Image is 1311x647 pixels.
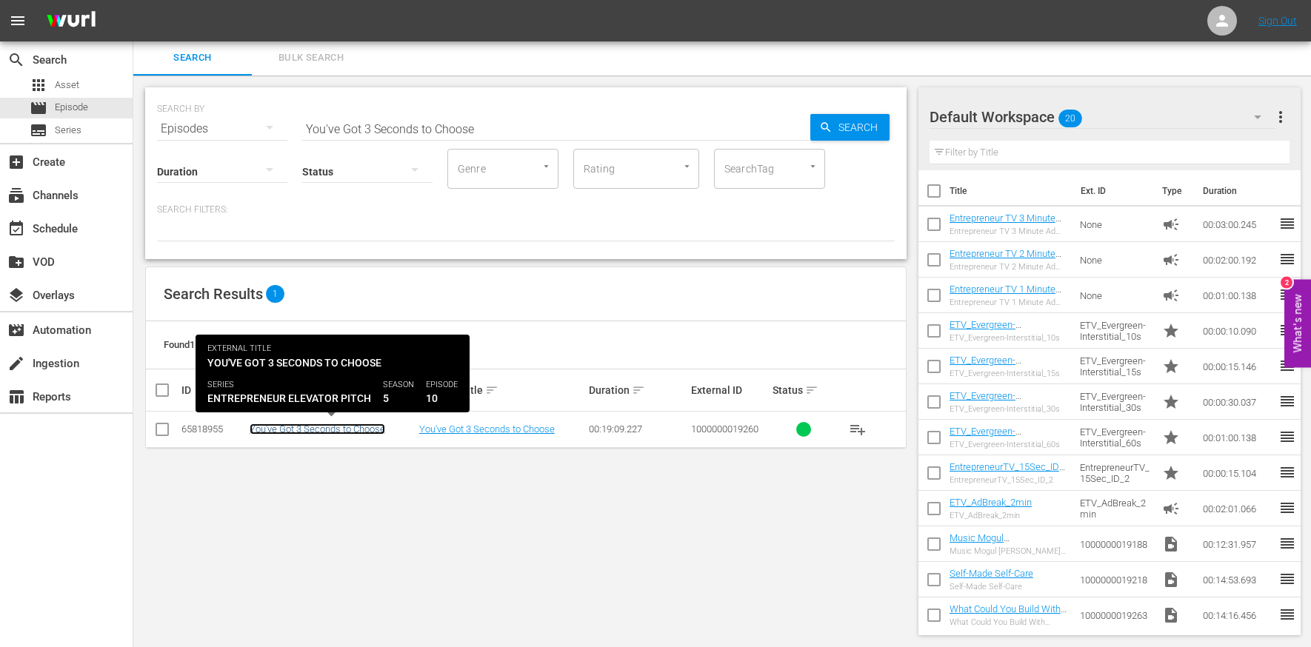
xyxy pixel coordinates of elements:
[7,355,25,372] span: Ingestion
[7,51,25,69] span: Search
[313,383,327,397] span: sort
[1284,280,1311,368] button: Open Feedback Widget
[30,76,47,94] span: Asset
[950,582,1033,591] div: Self-Made Self-Care
[950,333,1068,343] div: ETV_Evergreen-Interstitial_10s
[950,227,1068,236] div: Entrepreneur TV 3 Minute Ad slate
[950,284,1061,306] a: Entrepreneur TV 1 Minute Ad slate
[1074,597,1156,633] td: 1000000019263
[30,121,47,139] span: Series
[55,123,81,138] span: Series
[1278,286,1296,304] span: reorder
[1074,455,1156,491] td: EntrepreneurTV_15Sec_ID_2
[1278,357,1296,375] span: reorder
[181,384,245,396] div: ID
[1074,562,1156,597] td: 1000000019218
[7,388,25,406] span: Reports
[181,423,245,435] div: 65818955
[1278,428,1296,446] span: reorder
[950,212,1061,235] a: Entrepreneur TV 3 Minute Ad slate
[419,381,584,399] div: External Title
[806,159,820,173] button: Open
[7,187,25,204] span: Channels
[1074,526,1156,562] td: 1000000019188
[950,369,1068,378] div: ETV_Evergreen-Interstitial_15s
[950,617,1068,627] div: What Could You Build With Another $500,000?
[849,420,867,438] span: playlist_add
[164,285,263,303] span: Search Results
[7,220,25,238] span: Schedule
[1074,420,1156,455] td: ETV_Evergreen-Interstitial_60s
[950,475,1068,485] div: EntrepreneurTV_15Sec_ID_2
[1278,250,1296,268] span: reorder
[250,381,415,399] div: Internal Title
[157,108,287,150] div: Episodes
[1197,278,1278,313] td: 00:01:00.138
[950,319,1021,341] a: ETV_Evergreen-Interstitial_10s
[950,390,1021,412] a: ETV_Evergreen-Interstitial_30s
[1197,207,1278,242] td: 00:03:00.245
[950,461,1065,483] a: EntrepreneurTV_15Sec_ID_2
[1162,464,1180,482] span: Promo
[539,159,553,173] button: Open
[589,381,687,399] div: Duration
[1162,215,1180,233] span: Ad
[950,404,1068,414] div: ETV_Evergreen-Interstitial_30s
[1074,349,1156,384] td: ETV_Evergreen-Interstitial_15s
[1162,571,1180,589] span: Video
[1074,242,1156,278] td: None
[1162,393,1180,411] span: Promo
[1162,606,1180,624] span: Video
[1258,15,1297,27] a: Sign Out
[164,339,321,350] span: Found 1 episodes sorted by: relevance
[950,546,1068,556] div: Music Mogul [PERSON_NAME] Drops Business & Life Keys
[691,423,758,435] span: 1000000019260
[1197,455,1278,491] td: 00:00:15.104
[7,286,25,304] span: Overlays
[157,204,895,216] p: Search Filters:
[1278,499,1296,517] span: reorder
[1162,251,1180,269] span: Ad
[7,253,25,271] span: VOD
[950,532,1048,566] a: Music Mogul [PERSON_NAME] Drops Business & Life Keys
[691,384,768,396] div: External ID
[1194,170,1283,212] th: Duration
[1278,215,1296,232] span: reorder
[930,96,1275,138] div: Default Workspace
[950,262,1068,272] div: Entrepreneur TV 2 Minute Ad slate
[1074,207,1156,242] td: None
[1197,597,1278,633] td: 00:14:16.456
[950,248,1061,270] a: Entrepreneur TV 2 Minute Ad slate
[1278,392,1296,410] span: reorder
[1162,500,1180,517] span: Ad
[805,383,818,397] span: sort
[7,321,25,339] span: Automation
[1074,491,1156,526] td: ETV_AdBreak_2min
[55,100,88,115] span: Episode
[950,511,1032,520] div: ETV_AdBreak_2min
[261,50,361,67] span: Bulk Search
[1058,103,1082,134] span: 20
[1197,562,1278,597] td: 00:14:53.693
[1281,277,1292,289] div: 2
[950,497,1032,508] a: ETV_AdBreak_2min
[1278,321,1296,339] span: reorder
[950,298,1068,307] div: Entrepreneur TV 1 Minute Ad slate
[30,99,47,117] span: Episode
[1072,170,1153,212] th: Ext. ID
[840,412,875,447] button: playlist_add
[266,285,284,303] span: 1
[1197,349,1278,384] td: 00:00:15.146
[1278,534,1296,552] span: reorder
[1162,429,1180,446] span: Promo
[833,114,890,141] span: Search
[55,78,79,93] span: Asset
[1197,491,1278,526] td: 00:02:01.066
[1162,358,1180,375] span: Promo
[589,423,687,435] div: 00:19:09.227
[1153,170,1194,212] th: Type
[1197,242,1278,278] td: 00:02:00.192
[7,153,25,171] span: Create
[36,4,107,38] img: ans4CAIJ8jUAAAAAAAAAAAAAAAAAAAAAAAAgQb4GAAAAAAAAAAAAAAAAAAAAAAAAJMjXAAAAAAAAAAAAAAAAAAAAAAAAgAT5G...
[1197,526,1278,562] td: 00:12:31.957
